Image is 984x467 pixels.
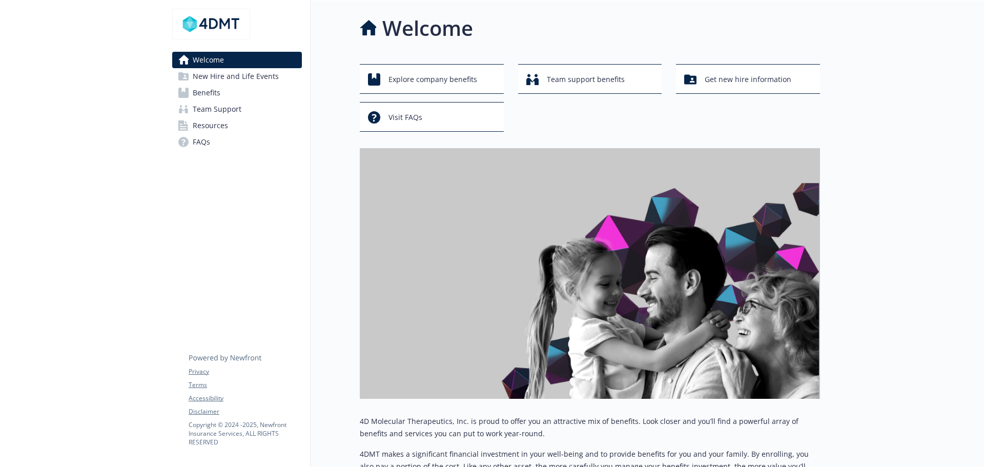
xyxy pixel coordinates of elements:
[360,102,504,132] button: Visit FAQs
[360,415,820,440] p: 4D Molecular Therapeutics, Inc. is proud to offer you an attractive mix of benefits. Look closer ...
[382,13,473,44] h1: Welcome
[172,85,302,101] a: Benefits
[172,101,302,117] a: Team Support
[193,68,279,85] span: New Hire and Life Events
[172,134,302,150] a: FAQs
[360,148,820,399] img: overview page banner
[547,70,625,89] span: Team support benefits
[172,117,302,134] a: Resources
[518,64,662,94] button: Team support benefits
[189,394,301,403] a: Accessibility
[193,52,224,68] span: Welcome
[193,134,210,150] span: FAQs
[193,85,220,101] span: Benefits
[189,367,301,376] a: Privacy
[189,407,301,416] a: Disclaimer
[360,64,504,94] button: Explore company benefits
[172,68,302,85] a: New Hire and Life Events
[676,64,820,94] button: Get new hire information
[193,101,241,117] span: Team Support
[388,70,477,89] span: Explore company benefits
[388,108,422,127] span: Visit FAQs
[705,70,791,89] span: Get new hire information
[189,420,301,446] p: Copyright © 2024 - 2025 , Newfront Insurance Services, ALL RIGHTS RESERVED
[189,380,301,390] a: Terms
[193,117,228,134] span: Resources
[172,52,302,68] a: Welcome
